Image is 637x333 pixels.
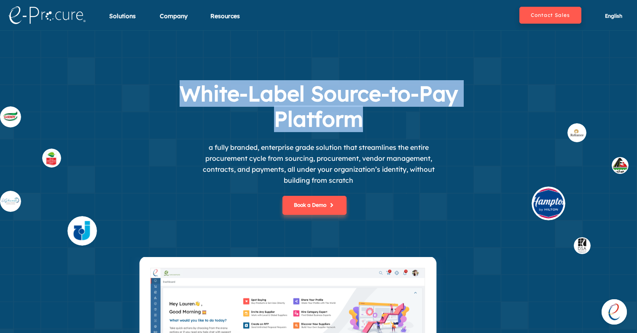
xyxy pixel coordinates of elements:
div: Resources [210,12,240,31]
div: Company [160,12,188,31]
button: Book a Demo [282,196,347,215]
h1: White-Label Source-to-Pay Platform [150,81,487,132]
img: supplier_4.svg [67,216,97,246]
span: English [605,13,622,19]
img: buyer_dsa.svg [574,237,591,254]
img: buyer_rel.svg [567,123,586,142]
img: buyer_1.svg [612,157,629,174]
div: Solutions [109,12,136,31]
button: Contact Sales [519,7,581,24]
img: supplier_othaim.svg [42,149,61,168]
img: logo [8,6,86,24]
div: Open chat [602,299,627,325]
img: buyer_hilt.svg [532,187,565,220]
p: a fully branded, enterprise grade solution that streamlines the entire procurement cycle from sou... [192,142,445,186]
